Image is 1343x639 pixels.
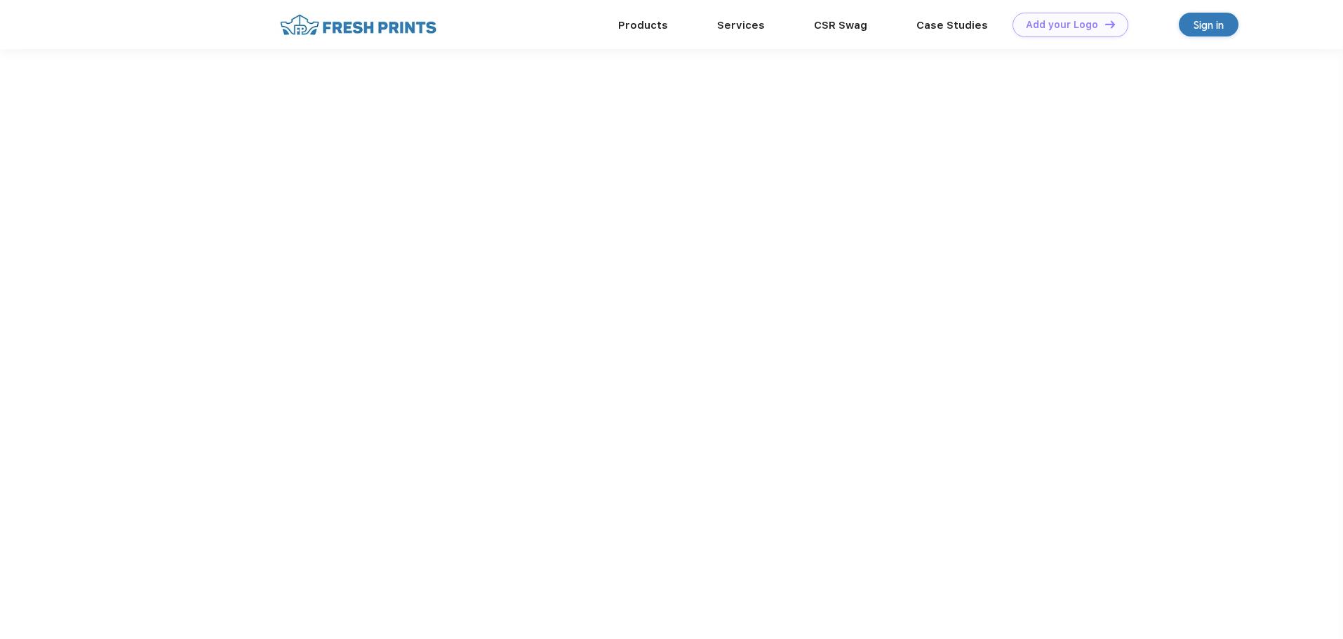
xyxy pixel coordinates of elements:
[1179,13,1238,36] a: Sign in
[1194,17,1224,33] div: Sign in
[618,19,668,32] a: Products
[1026,19,1098,31] div: Add your Logo
[1105,20,1115,28] img: DT
[276,13,441,37] img: fo%20logo%202.webp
